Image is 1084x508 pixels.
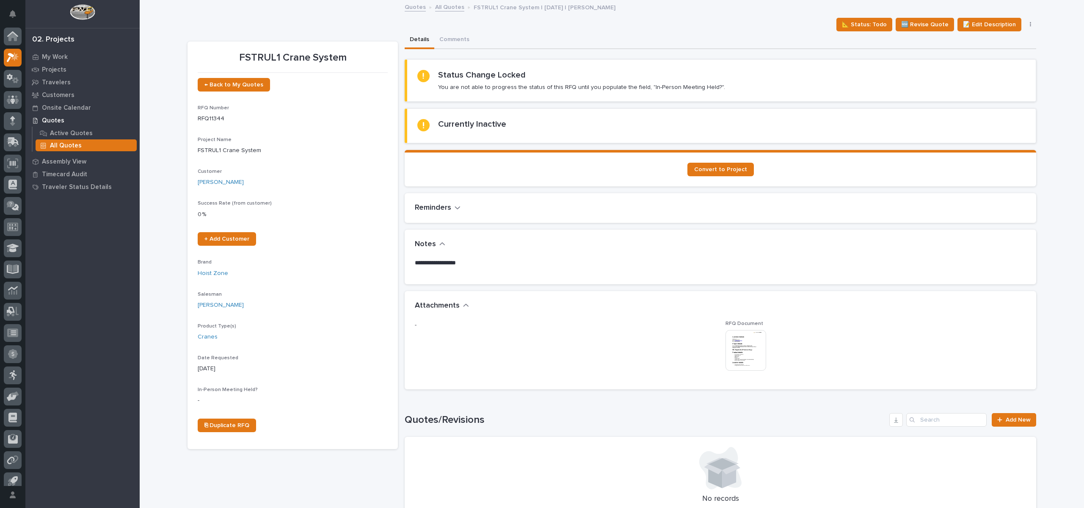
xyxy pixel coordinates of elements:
[963,19,1016,30] span: 📝 Edit Description
[50,130,93,137] p: Active Quotes
[33,127,140,139] a: Active Quotes
[198,396,388,405] p: -
[438,119,506,129] h2: Currently Inactive
[405,31,434,49] button: Details
[198,292,222,297] span: Salesman
[687,163,754,176] a: Convert to Project
[42,104,91,112] p: Onsite Calendar
[198,105,229,111] span: RFQ Number
[415,203,451,213] h2: Reminders
[957,18,1021,31] button: 📝 Edit Description
[198,169,222,174] span: Customer
[198,78,270,92] a: ← Back to My Quotes
[32,35,74,44] div: 02. Projects
[415,240,436,249] h2: Notes
[198,419,256,432] a: ⎘ Duplicate RFQ
[33,139,140,151] a: All Quotes
[198,232,256,246] a: + Add Customer
[25,50,140,63] a: My Work
[42,117,64,125] p: Quotes
[198,201,272,206] span: Success Rate (from customer)
[198,324,236,329] span: Product Type(s)
[42,183,112,191] p: Traveler Status Details
[204,236,249,242] span: + Add Customer
[896,18,954,31] button: 🆕 Revise Quote
[198,301,244,310] a: [PERSON_NAME]
[415,301,460,311] h2: Attachments
[25,76,140,89] a: Travelers
[198,210,388,219] p: 0 %
[198,114,388,123] p: RFQ11344
[198,260,212,265] span: Brand
[25,168,140,180] a: Timecard Audit
[1006,417,1031,423] span: Add New
[198,52,388,64] p: FSTRUL1 Crane System
[25,63,140,76] a: Projects
[415,301,469,311] button: Attachments
[474,2,615,11] p: FSTRUL1 Crane System | [DATE] | [PERSON_NAME]
[415,240,445,249] button: Notes
[435,2,464,11] a: All Quotes
[42,66,66,74] p: Projects
[842,19,887,30] span: 📐 Status: Todo
[992,413,1036,427] a: Add New
[415,203,461,213] button: Reminders
[25,180,140,193] a: Traveler Status Details
[198,146,388,155] p: FSTRUL1 Crane System
[198,137,232,142] span: Project Name
[70,4,95,20] img: Workspace Logo
[204,422,249,428] span: ⎘ Duplicate RFQ
[42,53,68,61] p: My Work
[901,19,949,30] span: 🆕 Revise Quote
[725,321,763,326] span: RFQ Document
[198,333,218,341] a: Cranes
[415,321,715,330] p: -
[906,413,987,427] input: Search
[42,171,87,178] p: Timecard Audit
[25,101,140,114] a: Onsite Calendar
[50,142,82,150] p: All Quotes
[25,155,140,168] a: Assembly View
[11,10,22,24] div: Notifications
[25,114,140,127] a: Quotes
[25,89,140,101] a: Customers
[405,2,426,11] a: Quotes
[4,5,22,23] button: Notifications
[198,364,388,373] p: [DATE]
[405,414,886,426] h1: Quotes/Revisions
[198,178,244,187] a: [PERSON_NAME]
[42,79,71,86] p: Travelers
[415,494,1026,504] p: No records
[434,31,474,49] button: Comments
[204,82,263,88] span: ← Back to My Quotes
[438,83,725,91] p: You are not able to progress the status of this RFQ until you populate the field, "In-Person Meet...
[42,92,74,99] p: Customers
[694,167,747,172] span: Convert to Project
[438,70,526,80] h2: Status Change Locked
[42,158,86,166] p: Assembly View
[836,18,892,31] button: 📐 Status: Todo
[198,355,238,361] span: Date Requested
[198,269,228,278] a: Hoist Zone
[198,387,258,392] span: In-Person Meeting Held?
